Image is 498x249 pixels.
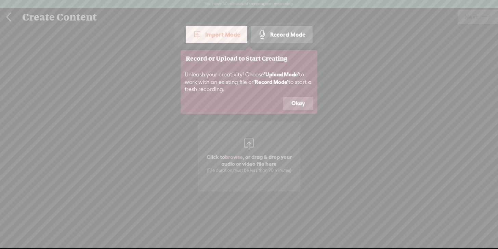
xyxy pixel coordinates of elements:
[253,79,288,85] b: 'Record Mode'
[251,26,313,43] div: Record Mode
[186,55,312,62] h3: Record or Upload to Start Creating
[186,26,247,43] div: Import Mode
[264,71,299,77] b: 'Upload Mode'
[283,97,313,110] button: Okay
[181,67,317,97] div: Unleash your creativity! Choose to work with an existing file or to start a fresh recording.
